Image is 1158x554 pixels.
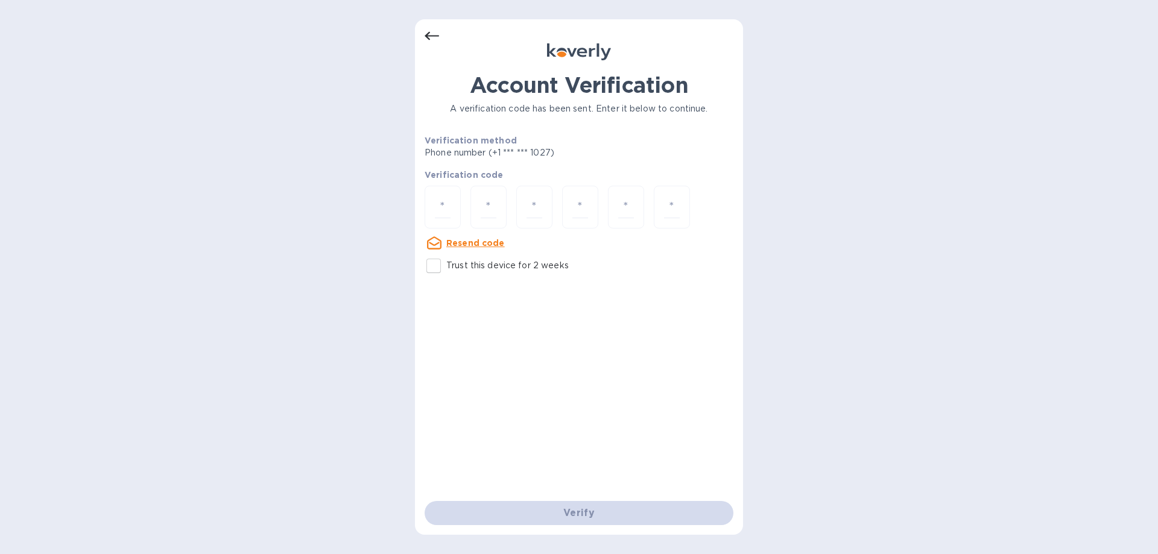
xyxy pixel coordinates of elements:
p: Phone number (+1 *** *** 1027) [425,146,647,159]
b: Verification method [425,136,517,145]
u: Resend code [446,238,505,248]
p: Verification code [425,169,733,181]
p: Trust this device for 2 weeks [446,259,569,272]
h1: Account Verification [425,72,733,98]
p: A verification code has been sent. Enter it below to continue. [425,102,733,115]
